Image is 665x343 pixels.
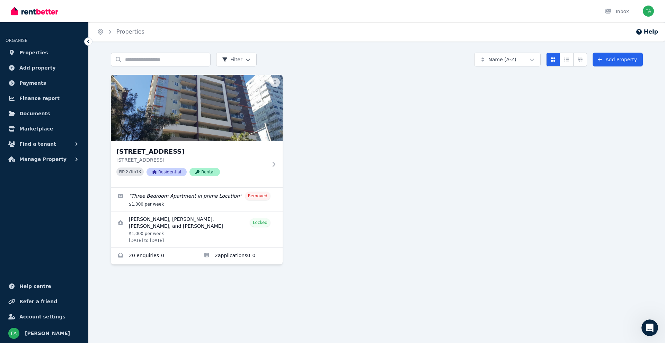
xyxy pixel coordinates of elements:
[22,227,27,232] button: Gif picker
[116,147,267,156] h3: [STREET_ADDRESS]
[560,53,574,66] button: Compact list view
[11,210,108,217] div: I hope this helps.
[80,64,93,77] span: Amazing
[116,28,144,35] a: Properties
[17,66,26,75] span: Terrible
[19,140,56,148] span: Find a tenant
[6,45,133,110] div: The RentBetter Team says…
[126,170,141,174] code: 279513
[6,76,83,90] a: Payments
[33,66,43,75] span: Bad
[11,22,108,36] div: [PERSON_NAME] + The RentBetter Team
[19,64,56,72] span: Add property
[189,168,220,176] span: Rental
[116,156,267,163] p: [STREET_ADDRESS]
[122,3,134,15] div: Close
[19,125,53,133] span: Marketplace
[25,329,70,337] span: [PERSON_NAME]
[6,162,114,245] div: Hi [PERSON_NAME], I've taken a further look and it seems that the payment is in progress and we'r...
[49,66,59,75] span: OK
[6,91,83,105] a: Finance report
[593,53,643,66] a: Add Property
[19,79,46,87] span: Payments
[111,188,283,211] a: Edit listing: Three Bedroom Apartment in prime Location
[108,3,122,16] button: Home
[546,53,587,66] div: View options
[643,6,654,17] img: Faraz Ali
[222,56,242,63] span: Filter
[6,122,83,136] a: Marketplace
[147,168,187,176] span: Residential
[641,319,658,336] iframe: Intercom live chat
[488,56,516,63] span: Name (A-Z)
[6,310,83,324] a: Account settings
[8,328,19,339] img: Faraz Ali
[216,53,257,66] button: Filter
[33,227,38,232] button: Upload attachment
[6,38,27,43] span: ORGANISE
[13,53,95,61] div: Rate your conversation
[6,279,83,293] a: Help centre
[19,313,65,321] span: Account settings
[89,22,153,42] nav: Breadcrumb
[6,110,133,162] div: Faraz says…
[6,152,83,166] button: Manage Property
[6,107,83,120] a: Documents
[6,46,83,60] a: Properties
[5,3,18,16] button: go back
[111,75,283,187] a: 79/3 Railway Parade, Burwood[STREET_ADDRESS][STREET_ADDRESS]PID 279513ResidentialRental
[111,75,283,141] img: 79/3 Railway Parade, Burwood
[19,94,60,102] span: Finance report
[6,137,83,151] button: Find a tenant
[83,88,97,102] div: Submit
[111,211,283,247] a: View details for Deepika Limbu, Narmata Thapa, Manju Thapa, and Srijana Gurung
[6,295,83,308] a: Refer a friend
[6,212,133,224] textarea: Message…
[605,8,629,15] div: Inbox
[34,7,91,12] h1: The RentBetter Team
[19,282,51,290] span: Help centre
[30,115,127,121] div: Hey [PERSON_NAME]
[6,61,83,75] a: Add property
[546,53,560,66] button: Card view
[11,6,58,16] img: RentBetter
[197,248,283,264] a: Applications for 79/3 Railway Parade, Burwood
[20,4,31,15] img: Profile image for The RentBetter Team
[65,66,75,75] span: Great
[11,166,108,207] div: Hi [PERSON_NAME], I've taken a further look and it seems that the payment is in progress and we'r...
[636,28,658,36] button: Help
[270,78,280,87] button: More options
[6,162,133,260] div: Jodie says…
[119,224,130,235] button: Send a message…
[11,227,16,232] button: Emoji picker
[19,155,66,163] span: Manage Property
[11,15,108,22] div: Cheers,
[573,53,587,66] button: Expanded list view
[30,125,127,152] div: I just realised I set-up a bill for $550 for tenant re: cleaning but it has been done, how can I ...
[11,88,83,103] textarea: Tell us more…
[19,48,48,57] span: Properties
[25,110,133,156] div: Hey [PERSON_NAME]I just realised I set-up a bill for $550 for tenant re: cleaning but it has been...
[19,297,57,306] span: Refer a friend
[119,170,125,174] small: PID
[19,109,50,118] span: Documents
[111,248,197,264] a: Enquiries for 79/3 Railway Parade, Burwood
[474,53,541,66] button: Name (A-Z)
